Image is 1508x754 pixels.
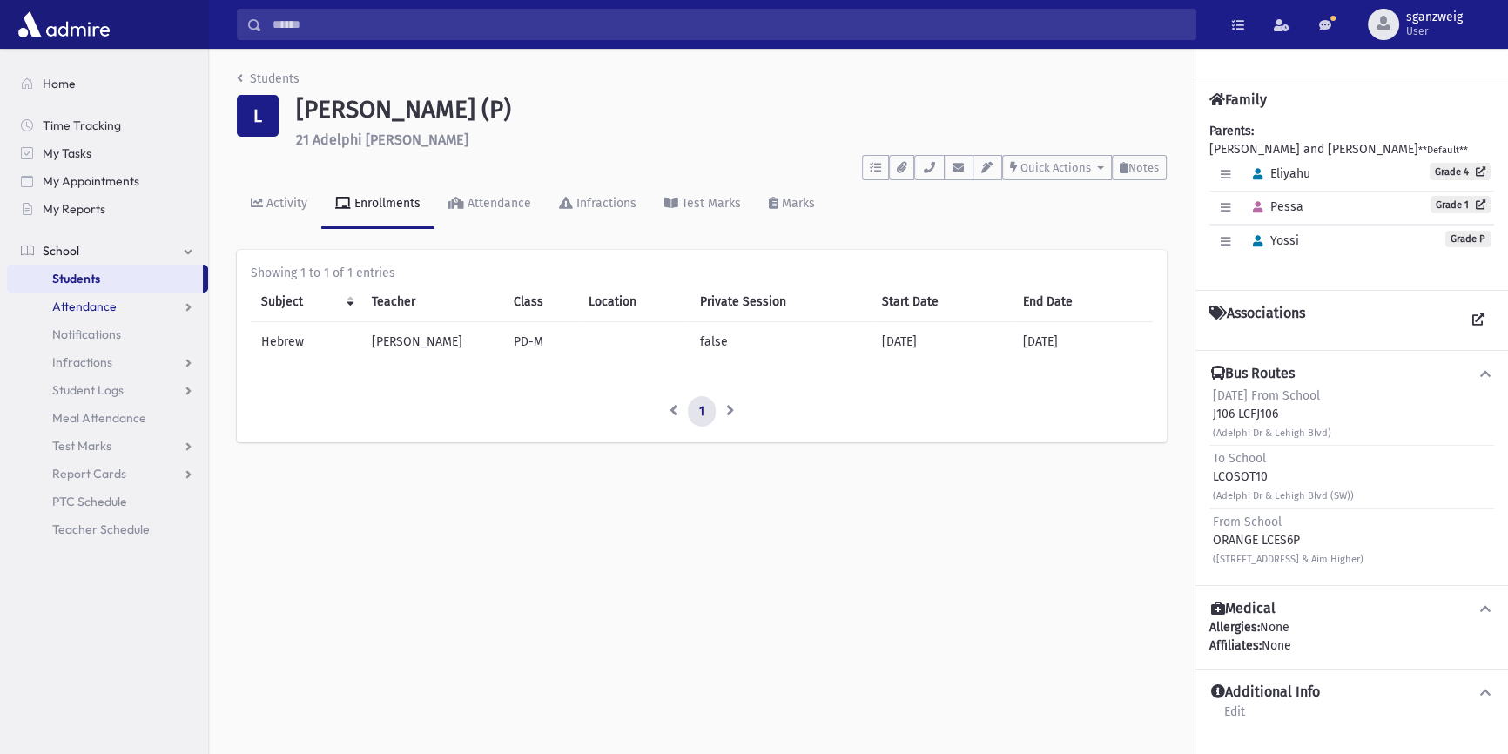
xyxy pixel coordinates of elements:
a: Attendance [434,180,545,229]
th: End Date [1013,282,1153,322]
a: 1 [688,396,716,427]
h6: 21 Adelphi [PERSON_NAME] [296,131,1167,148]
button: Quick Actions [1002,155,1112,180]
button: Medical [1209,600,1494,618]
h4: Medical [1211,600,1276,618]
div: Attendance [464,196,531,211]
span: Teacher Schedule [52,522,150,537]
b: Allergies: [1209,620,1260,635]
a: Grade 1 [1431,196,1491,213]
span: To School [1213,451,1266,466]
span: sganzweig [1406,10,1463,24]
span: Yossi [1245,233,1299,248]
a: Student Logs [7,376,208,404]
a: Teacher Schedule [7,515,208,543]
div: ORANGE LCES6P [1213,513,1363,568]
a: Notifications [7,320,208,348]
a: Test Marks [650,180,755,229]
th: Subject [251,282,361,322]
th: Class [503,282,578,322]
div: Test Marks [678,196,741,211]
span: Quick Actions [1020,161,1091,174]
div: L [237,95,279,137]
div: Infractions [573,196,636,211]
b: Parents: [1209,124,1254,138]
h4: Bus Routes [1211,365,1295,383]
span: Pessa [1245,199,1303,214]
span: Infractions [52,354,112,370]
a: My Tasks [7,139,208,167]
div: LCOSOT10 [1213,449,1354,504]
td: [DATE] [872,321,1012,361]
div: Showing 1 to 1 of 1 entries [251,264,1153,282]
span: My Reports [43,201,105,217]
span: Student Logs [52,382,124,398]
a: View all Associations [1463,305,1494,336]
th: Private Session [689,282,872,322]
a: Home [7,70,208,98]
div: Marks [778,196,815,211]
span: Grade P [1445,231,1491,247]
a: Students [7,265,203,293]
img: AdmirePro [14,7,114,42]
a: Edit [1223,702,1246,733]
div: Activity [263,196,307,211]
h4: Associations [1209,305,1305,336]
div: None [1209,636,1494,655]
div: Enrollments [351,196,421,211]
b: Affiliates: [1209,638,1262,653]
small: (Adelphi Dr & Lehigh Blvd (SW)) [1213,490,1354,502]
span: Home [43,76,76,91]
div: None [1209,618,1494,655]
div: [PERSON_NAME] and [PERSON_NAME] [1209,122,1494,276]
a: PTC Schedule [7,488,208,515]
a: Time Tracking [7,111,208,139]
a: Infractions [545,180,650,229]
a: My Reports [7,195,208,223]
td: Hebrew [251,321,361,361]
span: User [1406,24,1463,38]
a: Report Cards [7,460,208,488]
span: From School [1213,515,1282,529]
span: [DATE] From School [1213,388,1320,403]
span: PTC Schedule [52,494,127,509]
a: Grade 4 [1430,163,1491,180]
td: [PERSON_NAME] [361,321,503,361]
a: My Appointments [7,167,208,195]
span: Students [52,271,100,286]
h4: Family [1209,91,1267,108]
span: Test Marks [52,438,111,454]
span: Eliyahu [1245,166,1310,181]
td: [DATE] [1013,321,1153,361]
h1: [PERSON_NAME] (P) [296,95,1167,125]
button: Notes [1112,155,1167,180]
a: Marks [755,180,829,229]
th: Teacher [361,282,503,322]
input: Search [262,9,1195,40]
th: Location [578,282,689,322]
a: Meal Attendance [7,404,208,432]
span: My Appointments [43,173,139,189]
div: J106 LCFJ106 [1213,387,1331,441]
h4: Additional Info [1211,683,1320,702]
a: Students [237,71,300,86]
a: Enrollments [321,180,434,229]
a: Activity [237,180,321,229]
span: Notes [1128,161,1159,174]
span: Meal Attendance [52,410,146,426]
span: Report Cards [52,466,126,481]
span: Notifications [52,327,121,342]
small: ([STREET_ADDRESS] & Aim Higher) [1213,554,1363,565]
span: School [43,243,79,259]
span: My Tasks [43,145,91,161]
a: Attendance [7,293,208,320]
td: false [689,321,872,361]
small: (Adelphi Dr & Lehigh Blvd) [1213,427,1331,439]
span: Time Tracking [43,118,121,133]
nav: breadcrumb [237,70,300,95]
a: School [7,237,208,265]
button: Bus Routes [1209,365,1494,383]
a: Test Marks [7,432,208,460]
td: PD-M [503,321,578,361]
a: Infractions [7,348,208,376]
